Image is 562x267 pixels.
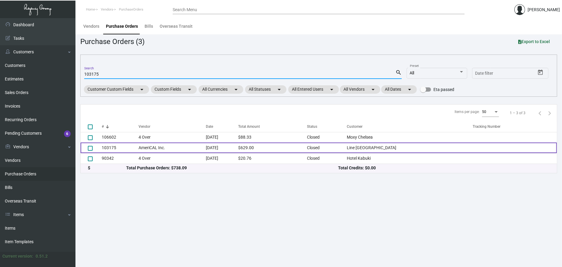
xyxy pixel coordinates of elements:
[206,124,213,129] div: Date
[160,23,193,30] div: Overseas Transit
[151,85,197,94] mat-chip: Custom Fields
[186,86,193,93] mat-icon: arrow_drop_down
[369,86,377,93] mat-icon: arrow_drop_down
[199,85,243,94] mat-chip: All Currencies
[406,86,413,93] mat-icon: arrow_drop_down
[245,85,286,94] mat-chip: All Statuses
[482,110,499,114] mat-select: Items per page:
[455,109,480,115] div: Items per page:
[102,143,139,153] td: 103175
[102,132,139,143] td: 106602
[206,143,238,153] td: [DATE]
[80,36,145,47] div: Purchase Orders (3)
[307,124,317,129] div: Status
[206,124,238,129] div: Date
[238,124,307,129] div: Total Amount
[338,165,550,171] div: Total Credits: $0.00
[347,124,362,129] div: Customer
[238,124,260,129] div: Total Amount
[206,153,238,164] td: [DATE]
[238,132,307,143] td: $88.33
[535,108,545,118] button: Previous page
[88,165,126,171] div: $
[518,39,550,44] span: Export to Excel
[307,153,347,164] td: Closed
[119,8,143,11] span: PurchaseOrders
[410,71,414,75] span: All
[139,143,206,153] td: AmeriCAL Inc.
[83,23,99,30] div: Vendors
[102,153,139,164] td: 90342
[145,23,153,30] div: Bills
[101,8,113,11] span: Vendors
[433,86,454,93] span: Eta passed
[514,4,525,15] img: admin@bootstrapmaster.com
[126,165,338,171] div: Total Purchase Orders: $738.09
[513,36,555,47] button: Export to Excel
[139,153,206,164] td: 4 Over
[381,85,417,94] mat-chip: All Dates
[102,124,139,129] div: #
[2,253,33,259] div: Current version:
[347,124,472,129] div: Customer
[545,108,554,118] button: Next page
[510,110,525,116] div: 1 – 3 of 3
[473,124,500,129] div: Tracking Number
[276,86,283,93] mat-icon: arrow_drop_down
[340,85,380,94] mat-chip: All Vendors
[347,132,472,143] td: Moxy Chelsea
[307,124,347,129] div: Status
[86,8,95,11] span: Home
[139,132,206,143] td: 4 Over
[347,143,472,153] td: Line [GEOGRAPHIC_DATA]
[102,124,104,129] div: #
[347,153,472,164] td: Hotel Kabuki
[473,124,557,129] div: Tracking Number
[499,71,528,76] input: End date
[288,85,339,94] mat-chip: All Entered Users
[238,143,307,153] td: $629.00
[536,68,545,77] button: Open calendar
[36,253,48,259] div: 0.51.2
[307,132,347,143] td: Closed
[238,153,307,164] td: $20.76
[232,86,240,93] mat-icon: arrow_drop_down
[328,86,335,93] mat-icon: arrow_drop_down
[482,110,486,114] span: 50
[528,7,560,13] div: [PERSON_NAME]
[139,124,150,129] div: Vendor
[307,143,347,153] td: Closed
[139,124,206,129] div: Vendor
[395,69,402,76] mat-icon: search
[106,23,138,30] div: Purchase Orders
[138,86,145,93] mat-icon: arrow_drop_down
[475,71,494,76] input: Start date
[84,85,149,94] mat-chip: Customer Custom Fields
[206,132,238,143] td: [DATE]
